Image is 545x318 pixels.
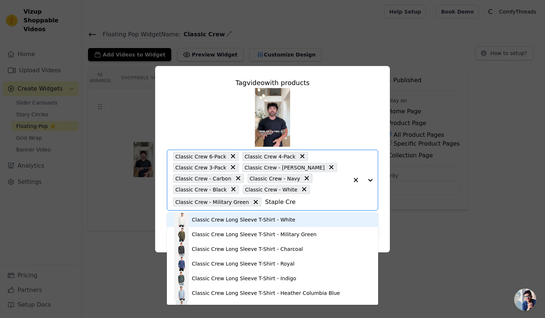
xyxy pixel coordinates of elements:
span: Classic Crew 6-Pack [175,152,226,161]
div: Classic Crew Long Sleeve T-Shirt - Indigo [192,275,296,282]
span: Classic Crew - Navy [250,174,300,183]
img: product thumbnail [174,212,189,227]
div: Classic Crew Long Sleeve T-Shirt - Sand [192,304,293,311]
img: product thumbnail [174,286,189,300]
span: Classic Crew - Black [175,185,227,194]
img: product thumbnail [174,227,189,242]
div: Tag video with products [167,78,378,88]
span: Classic Crew - Military Green [175,198,249,206]
img: product thumbnail [174,300,189,315]
img: product thumbnail [174,256,189,271]
img: product thumbnail [174,271,189,286]
div: Classic Crew Long Sleeve T-Shirt - Charcoal [192,245,303,253]
div: Classic Crew Long Sleeve T-Shirt - White [192,216,295,223]
span: Classic Crew 4-Pack [245,152,296,161]
div: Classic Crew Long Sleeve T-Shirt - Military Green [192,231,317,238]
div: Open chat [514,289,536,311]
img: tn-8e671bfd4b48421fbfb96e5bffa26e62.png [255,88,290,147]
img: product thumbnail [174,242,189,256]
div: Classic Crew Long Sleeve T-Shirt - Heather Columbia Blue [192,289,340,297]
span: Classic Crew - White [245,185,297,194]
span: Classic Crew 3-Pack [175,163,226,172]
span: Classic Crew - [PERSON_NAME] [245,163,325,172]
span: Classic Crew - Carbon [175,174,231,183]
div: Classic Crew Long Sleeve T-Shirt - Royal [192,260,295,267]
